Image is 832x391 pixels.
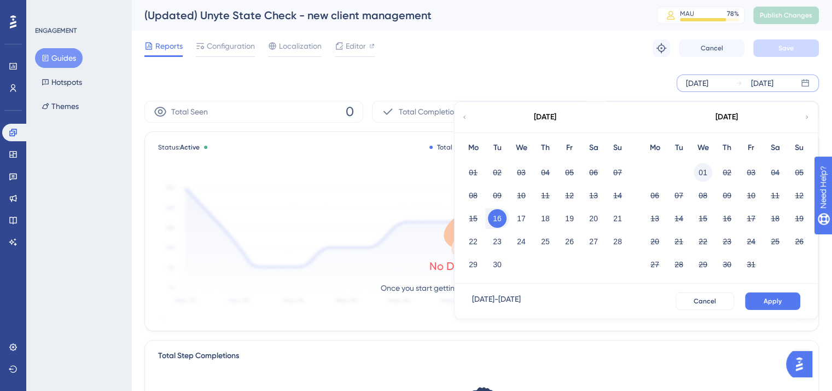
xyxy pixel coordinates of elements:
[694,163,712,182] button: 01
[790,186,808,205] button: 12
[557,141,581,154] div: Fr
[485,141,509,154] div: Tu
[694,209,712,228] button: 15
[35,96,85,116] button: Themes
[718,255,736,274] button: 30
[464,232,482,251] button: 22
[718,209,736,228] button: 16
[560,163,579,182] button: 05
[35,26,77,35] div: ENGAGEMENT
[790,163,808,182] button: 05
[608,209,627,228] button: 21
[180,143,200,151] span: Active
[171,105,208,118] span: Total Seen
[534,111,556,124] div: [DATE]
[536,209,555,228] button: 18
[667,141,691,154] div: Tu
[751,77,773,90] div: [DATE]
[35,72,89,92] button: Hotspots
[26,3,68,16] span: Need Help?
[488,255,507,274] button: 30
[158,349,239,363] div: Total Step Completions
[715,141,739,154] div: Th
[694,297,716,306] span: Cancel
[381,281,583,295] p: Once you start getting interactions, they will be listed here
[718,163,736,182] button: 02
[35,48,83,68] button: Guides
[676,292,734,310] button: Cancel
[464,209,482,228] button: 15
[429,258,534,274] div: No Data to Show Yet
[727,9,739,18] div: 78 %
[643,141,667,154] div: Mo
[144,8,630,23] div: (Updated) Unyte State Check - new client management
[464,163,482,182] button: 01
[787,141,811,154] div: Su
[670,209,688,228] button: 14
[488,209,507,228] button: 16
[346,103,354,120] span: 0
[753,7,819,24] button: Publish Changes
[742,186,760,205] button: 10
[691,141,715,154] div: We
[512,186,531,205] button: 10
[645,209,664,228] button: 13
[584,232,603,251] button: 27
[536,232,555,251] button: 25
[279,39,322,53] span: Localization
[512,163,531,182] button: 03
[718,232,736,251] button: 23
[488,232,507,251] button: 23
[608,186,627,205] button: 14
[608,163,627,182] button: 07
[584,186,603,205] button: 13
[670,186,688,205] button: 07
[461,141,485,154] div: Mo
[786,348,819,381] iframe: UserGuiding AI Assistant Launcher
[488,163,507,182] button: 02
[686,77,708,90] div: [DATE]
[464,186,482,205] button: 08
[680,9,694,18] div: MAU
[399,105,458,118] span: Total Completion
[584,163,603,182] button: 06
[207,39,255,53] span: Configuration
[464,255,482,274] button: 29
[429,143,469,152] div: Total Seen
[694,255,712,274] button: 29
[742,209,760,228] button: 17
[560,232,579,251] button: 26
[533,141,557,154] div: Th
[606,141,630,154] div: Su
[158,143,200,152] span: Status:
[670,255,688,274] button: 28
[764,297,782,306] span: Apply
[509,141,533,154] div: We
[760,11,812,20] span: Publish Changes
[581,141,606,154] div: Sa
[536,186,555,205] button: 11
[694,186,712,205] button: 08
[745,292,800,310] button: Apply
[790,209,808,228] button: 19
[645,232,664,251] button: 20
[778,44,794,53] span: Save
[715,111,738,124] div: [DATE]
[742,163,760,182] button: 03
[766,163,784,182] button: 04
[645,255,664,274] button: 27
[155,39,183,53] span: Reports
[753,39,819,57] button: Save
[766,209,784,228] button: 18
[346,39,366,53] span: Editor
[645,186,664,205] button: 06
[790,232,808,251] button: 26
[694,232,712,251] button: 22
[584,209,603,228] button: 20
[742,232,760,251] button: 24
[766,232,784,251] button: 25
[718,186,736,205] button: 09
[679,39,744,57] button: Cancel
[472,292,521,310] div: [DATE] - [DATE]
